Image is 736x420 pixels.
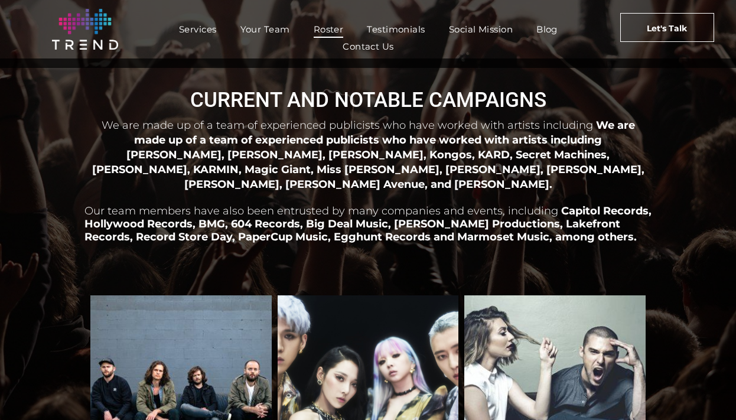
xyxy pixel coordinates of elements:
a: Testimonials [355,21,437,38]
a: Blog [525,21,569,38]
a: Your Team [229,21,302,38]
span: We are made up of a team of experienced publicists who have worked with artists including [102,119,593,132]
a: Roster [302,21,356,38]
img: logo [52,9,118,50]
a: Services [167,21,229,38]
a: Contact Us [331,38,406,55]
a: Let's Talk [620,13,714,42]
span: Let's Talk [647,14,687,43]
a: Social Mission [437,21,525,38]
span: Our team members have also been entrusted by many companies and events, including [84,204,558,217]
span: We are made up of a team of experienced publicists who have worked with artists including [PERSON... [92,119,644,190]
span: CURRENT AND NOTABLE CAMPAIGNS [190,88,546,112]
span: Capitol Records, Hollywood Records, BMG, 604 Records, Big Deal Music, [PERSON_NAME] Productions, ... [84,204,652,243]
